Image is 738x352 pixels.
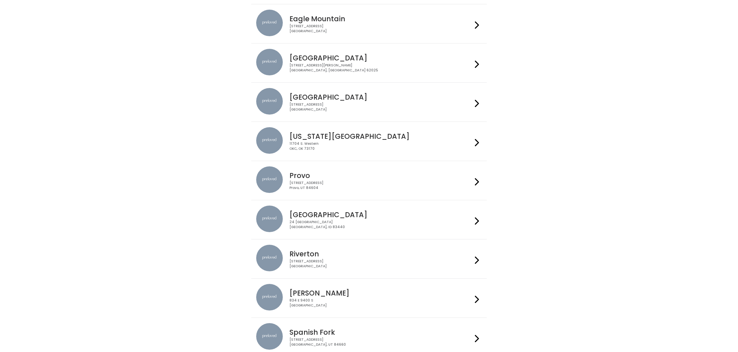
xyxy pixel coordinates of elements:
[256,88,283,115] img: preloved location
[289,24,472,34] div: [STREET_ADDRESS] [GEOGRAPHIC_DATA]
[256,323,283,350] img: preloved location
[256,10,283,36] img: preloved location
[289,181,472,190] div: [STREET_ADDRESS] Provo, UT 84604
[289,211,472,219] h4: [GEOGRAPHIC_DATA]
[289,220,472,229] div: 24 [GEOGRAPHIC_DATA] [GEOGRAPHIC_DATA], ID 83440
[289,63,472,73] div: [STREET_ADDRESS][PERSON_NAME] [GEOGRAPHIC_DATA], [GEOGRAPHIC_DATA] 62025
[289,172,472,179] h4: Provo
[256,166,283,193] img: preloved location
[289,337,472,347] div: [STREET_ADDRESS] [GEOGRAPHIC_DATA], UT 84660
[256,49,283,75] img: preloved location
[256,284,482,312] a: preloved location [PERSON_NAME] 834 E 9400 S[GEOGRAPHIC_DATA]
[289,15,472,23] h4: Eagle Mountain
[289,141,472,151] div: 11704 S. Western OKC, OK 73170
[289,328,472,336] h4: Spanish Fork
[256,49,482,77] a: preloved location [GEOGRAPHIC_DATA] [STREET_ADDRESS][PERSON_NAME][GEOGRAPHIC_DATA], [GEOGRAPHIC_D...
[256,166,482,195] a: preloved location Provo [STREET_ADDRESS]Provo, UT 84604
[256,323,482,351] a: preloved location Spanish Fork [STREET_ADDRESS][GEOGRAPHIC_DATA], UT 84660
[256,245,482,273] a: preloved location Riverton [STREET_ADDRESS][GEOGRAPHIC_DATA]
[256,284,283,310] img: preloved location
[256,206,482,234] a: preloved location [GEOGRAPHIC_DATA] 24 [GEOGRAPHIC_DATA][GEOGRAPHIC_DATA], ID 83440
[289,93,472,101] h4: [GEOGRAPHIC_DATA]
[256,127,482,155] a: preloved location [US_STATE][GEOGRAPHIC_DATA] 11704 S. WesternOKC, OK 73170
[256,88,482,116] a: preloved location [GEOGRAPHIC_DATA] [STREET_ADDRESS][GEOGRAPHIC_DATA]
[256,245,283,271] img: preloved location
[289,102,472,112] div: [STREET_ADDRESS] [GEOGRAPHIC_DATA]
[289,54,472,62] h4: [GEOGRAPHIC_DATA]
[256,10,482,38] a: preloved location Eagle Mountain [STREET_ADDRESS][GEOGRAPHIC_DATA]
[289,298,472,308] div: 834 E 9400 S [GEOGRAPHIC_DATA]
[256,206,283,232] img: preloved location
[289,250,472,258] h4: Riverton
[289,132,472,140] h4: [US_STATE][GEOGRAPHIC_DATA]
[289,259,472,269] div: [STREET_ADDRESS] [GEOGRAPHIC_DATA]
[256,127,283,154] img: preloved location
[289,289,472,297] h4: [PERSON_NAME]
